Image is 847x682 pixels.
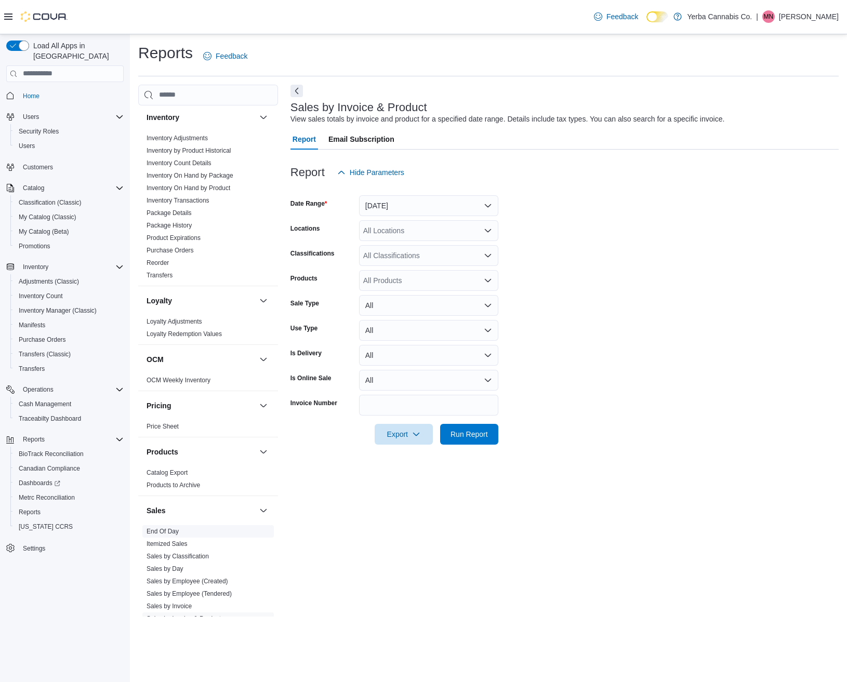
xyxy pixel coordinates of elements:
span: My Catalog (Classic) [15,211,124,223]
a: Transfers (Classic) [15,348,75,360]
span: Dashboards [15,477,124,489]
a: Classification (Classic) [15,196,86,209]
span: Promotions [15,240,124,252]
span: Operations [19,383,124,396]
div: Products [138,466,278,496]
span: Reports [23,435,45,444]
a: Users [15,140,39,152]
button: Run Report [440,424,498,445]
a: Transfers [147,272,173,279]
label: Is Delivery [290,349,322,357]
span: Price Sheet [147,422,179,431]
p: [PERSON_NAME] [779,10,839,23]
a: Traceabilty Dashboard [15,412,85,425]
span: Email Subscription [328,129,394,150]
button: Users [10,139,128,153]
span: Metrc Reconciliation [19,493,75,502]
span: Reports [15,506,124,518]
span: [US_STATE] CCRS [19,523,73,531]
span: My Catalog (Beta) [15,225,124,238]
span: Catalog [23,184,44,192]
span: Inventory Transactions [147,196,209,205]
button: Pricing [147,400,255,411]
span: Hide Parameters [350,167,404,178]
div: View sales totals by invoice and product for a specified date range. Details include tax types. Y... [290,114,725,125]
span: My Catalog (Classic) [19,213,76,221]
span: Dark Mode [646,22,647,23]
a: Sales by Classification [147,553,209,560]
span: BioTrack Reconciliation [19,450,84,458]
span: Manifests [19,321,45,329]
span: Catalog [19,182,124,194]
span: Inventory Count Details [147,159,211,167]
a: My Catalog (Classic) [15,211,81,223]
button: OCM [147,354,255,365]
button: Transfers [10,362,128,376]
a: Reports [15,506,45,518]
button: Metrc Reconciliation [10,490,128,505]
span: Settings [23,544,45,553]
span: Transfers (Classic) [19,350,71,358]
a: End Of Day [147,528,179,535]
span: Dashboards [19,479,60,487]
span: Canadian Compliance [15,462,124,475]
span: Product Expirations [147,234,201,242]
button: Next [290,85,303,97]
button: Pricing [257,399,270,412]
span: End Of Day [147,527,179,536]
button: Inventory [257,111,270,124]
a: Promotions [15,240,55,252]
button: Inventory [2,260,128,274]
a: Inventory On Hand by Product [147,184,230,192]
h3: Inventory [147,112,179,123]
span: Sales by Classification [147,552,209,560]
div: OCM [138,374,278,391]
span: Package Details [147,209,192,217]
button: Traceabilty Dashboard [10,411,128,426]
span: Export [381,424,427,445]
button: Sales [257,504,270,517]
span: Transfers [15,363,124,375]
h3: Sales by Invoice & Product [290,101,427,114]
button: All [359,295,498,316]
a: Home [19,90,44,102]
h3: Loyalty [147,296,172,306]
label: Sale Type [290,299,319,307]
span: Adjustments (Classic) [15,275,124,288]
button: Loyalty [257,295,270,307]
span: Transfers [19,365,45,373]
span: OCM Weekly Inventory [147,376,210,384]
span: Loyalty Adjustments [147,317,202,326]
button: Canadian Compliance [10,461,128,476]
a: Metrc Reconciliation [15,491,79,504]
a: Purchase Orders [15,333,70,346]
a: Loyalty Redemption Values [147,330,222,338]
span: Users [19,111,124,123]
button: Open list of options [484,251,492,260]
a: Sales by Day [147,565,183,572]
button: All [359,370,498,391]
button: Adjustments (Classic) [10,274,128,289]
a: Products to Archive [147,482,200,489]
input: Dark Mode [646,11,668,22]
span: Purchase Orders [19,336,66,344]
span: Transfers [147,271,173,279]
label: Date Range [290,199,327,208]
button: Products [257,446,270,458]
span: Reorder [147,259,169,267]
div: Michael Nezi [762,10,775,23]
span: Home [23,92,39,100]
span: Classification (Classic) [15,196,124,209]
a: Cash Management [15,398,75,410]
span: Home [19,89,124,102]
button: Inventory [147,112,255,123]
button: Products [147,447,255,457]
button: Catalog [2,181,128,195]
button: Customers [2,159,128,175]
a: Manifests [15,319,49,331]
a: Inventory On Hand by Package [147,172,233,179]
button: Reports [19,433,49,446]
